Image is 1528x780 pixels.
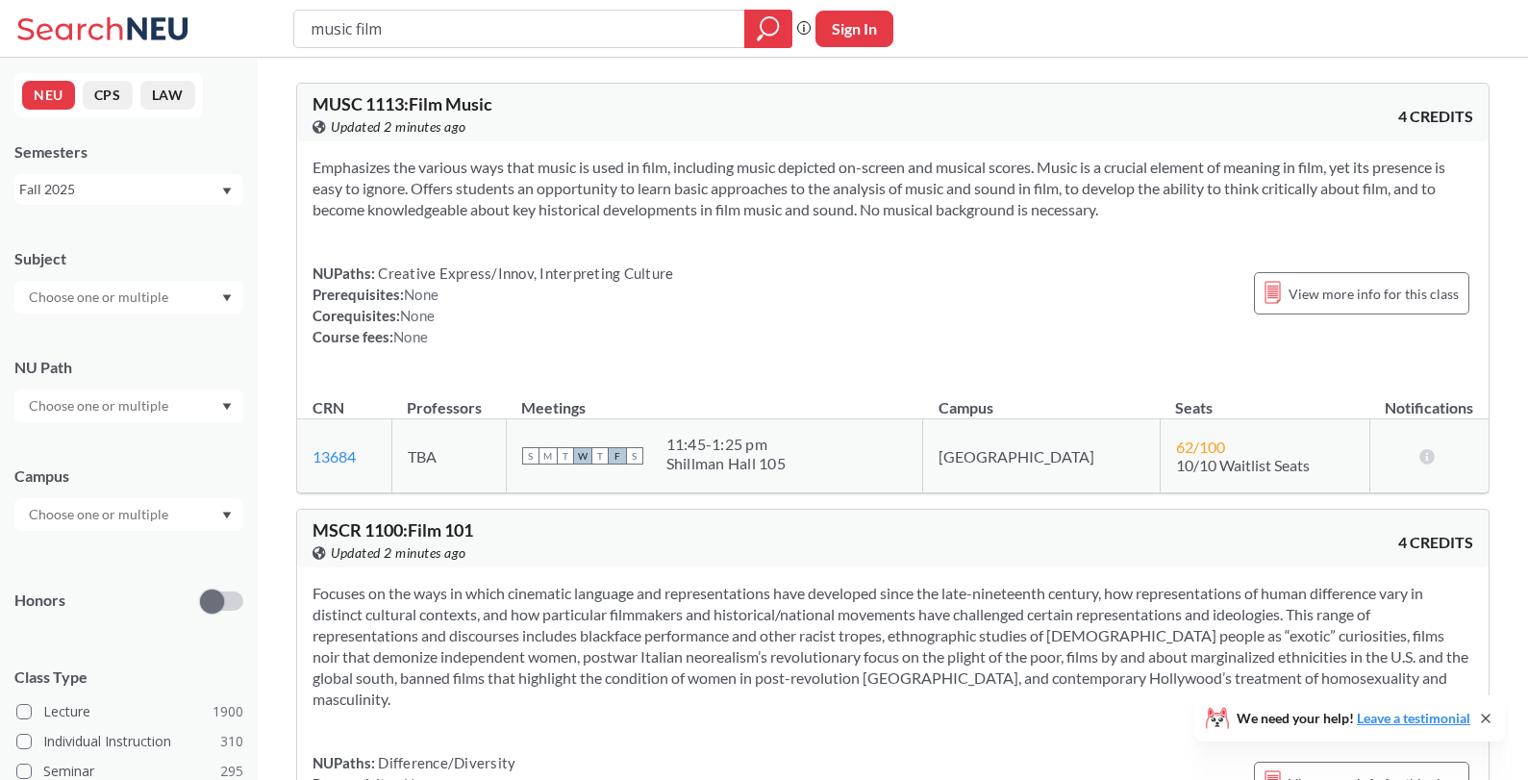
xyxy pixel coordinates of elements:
[19,503,181,526] input: Choose one or multiple
[1176,438,1225,456] span: 62 / 100
[666,435,786,454] div: 11:45 - 1:25 pm
[626,447,643,465] span: S
[400,307,435,324] span: None
[14,357,243,378] div: NU Path
[14,498,243,531] div: Dropdown arrow
[757,15,780,42] svg: magnifying glass
[213,701,243,722] span: 1900
[222,512,232,519] svg: Dropdown arrow
[1398,106,1473,127] span: 4 CREDITS
[1176,456,1310,474] span: 10/10 Waitlist Seats
[313,447,356,465] a: 13684
[393,328,428,345] span: None
[313,93,492,114] span: MUSC 1113 : Film Music
[220,731,243,752] span: 310
[14,465,243,487] div: Campus
[83,81,133,110] button: CPS
[1160,378,1369,419] th: Seats
[14,174,243,205] div: Fall 2025Dropdown arrow
[923,378,1161,419] th: Campus
[22,81,75,110] button: NEU
[375,754,515,771] span: Difference/Diversity
[539,447,557,465] span: M
[313,263,673,347] div: NUPaths: Prerequisites: Corequisites: Course fees:
[14,248,243,269] div: Subject
[666,454,786,473] div: Shillman Hall 105
[404,286,438,303] span: None
[1237,712,1470,725] span: We need your help!
[313,583,1473,710] section: Focuses on the ways in which cinematic language and representations have developed since the late...
[744,10,792,48] div: magnifying glass
[309,13,731,45] input: Class, professor, course number, "phrase"
[313,397,344,418] div: CRN
[1289,282,1459,306] span: View more info for this class
[591,447,609,465] span: T
[506,378,923,419] th: Meetings
[19,286,181,309] input: Choose one or multiple
[375,264,673,282] span: Creative Express/Innov, Interpreting Culture
[574,447,591,465] span: W
[19,394,181,417] input: Choose one or multiple
[609,447,626,465] span: F
[14,141,243,163] div: Semesters
[557,447,574,465] span: T
[222,403,232,411] svg: Dropdown arrow
[391,378,506,419] th: Professors
[1369,378,1489,419] th: Notifications
[1398,532,1473,553] span: 4 CREDITS
[14,667,243,688] span: Class Type
[16,729,243,754] label: Individual Instruction
[923,419,1161,493] td: [GEOGRAPHIC_DATA]
[313,157,1473,220] section: Emphasizes the various ways that music is used in film, including music depicted on-screen and mu...
[815,11,893,47] button: Sign In
[222,294,232,302] svg: Dropdown arrow
[331,542,466,564] span: Updated 2 minutes ago
[14,390,243,422] div: Dropdown arrow
[391,419,506,493] td: TBA
[14,590,65,612] p: Honors
[331,116,466,138] span: Updated 2 minutes ago
[313,519,473,541] span: MSCR 1100 : Film 101
[522,447,539,465] span: S
[16,699,243,724] label: Lecture
[14,281,243,314] div: Dropdown arrow
[19,179,220,200] div: Fall 2025
[222,188,232,195] svg: Dropdown arrow
[1357,710,1470,726] a: Leave a testimonial
[140,81,195,110] button: LAW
